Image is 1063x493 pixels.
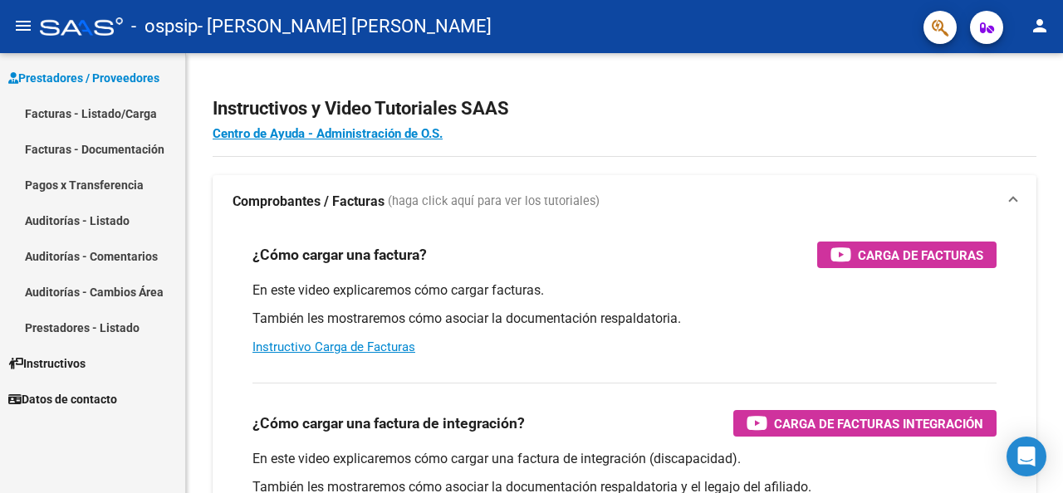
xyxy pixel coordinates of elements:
[233,193,385,211] strong: Comprobantes / Facturas
[8,390,117,408] span: Datos de contacto
[733,410,997,437] button: Carga de Facturas Integración
[858,245,983,266] span: Carga de Facturas
[817,242,997,268] button: Carga de Facturas
[13,16,33,36] mat-icon: menu
[8,354,86,373] span: Instructivos
[213,126,443,141] a: Centro de Ayuda - Administración de O.S.
[213,175,1036,228] mat-expansion-panel-header: Comprobantes / Facturas (haga click aquí para ver los tutoriales)
[774,413,983,434] span: Carga de Facturas Integración
[131,8,198,45] span: - ospsip
[1030,16,1050,36] mat-icon: person
[252,412,525,435] h3: ¿Cómo cargar una factura de integración?
[8,69,159,87] span: Prestadores / Proveedores
[252,339,415,354] a: Instructivo Carga de Facturas
[252,243,427,266] h3: ¿Cómo cargar una factura?
[198,8,492,45] span: - [PERSON_NAME] [PERSON_NAME]
[252,310,997,328] p: También les mostraremos cómo asociar la documentación respaldatoria.
[213,93,1036,124] h2: Instructivos y Video Tutoriales SAAS
[388,193,600,211] span: (haga click aquí para ver los tutoriales)
[1007,437,1046,476] div: Open Intercom Messenger
[252,281,997,300] p: En este video explicaremos cómo cargar facturas.
[252,450,997,468] p: En este video explicaremos cómo cargar una factura de integración (discapacidad).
